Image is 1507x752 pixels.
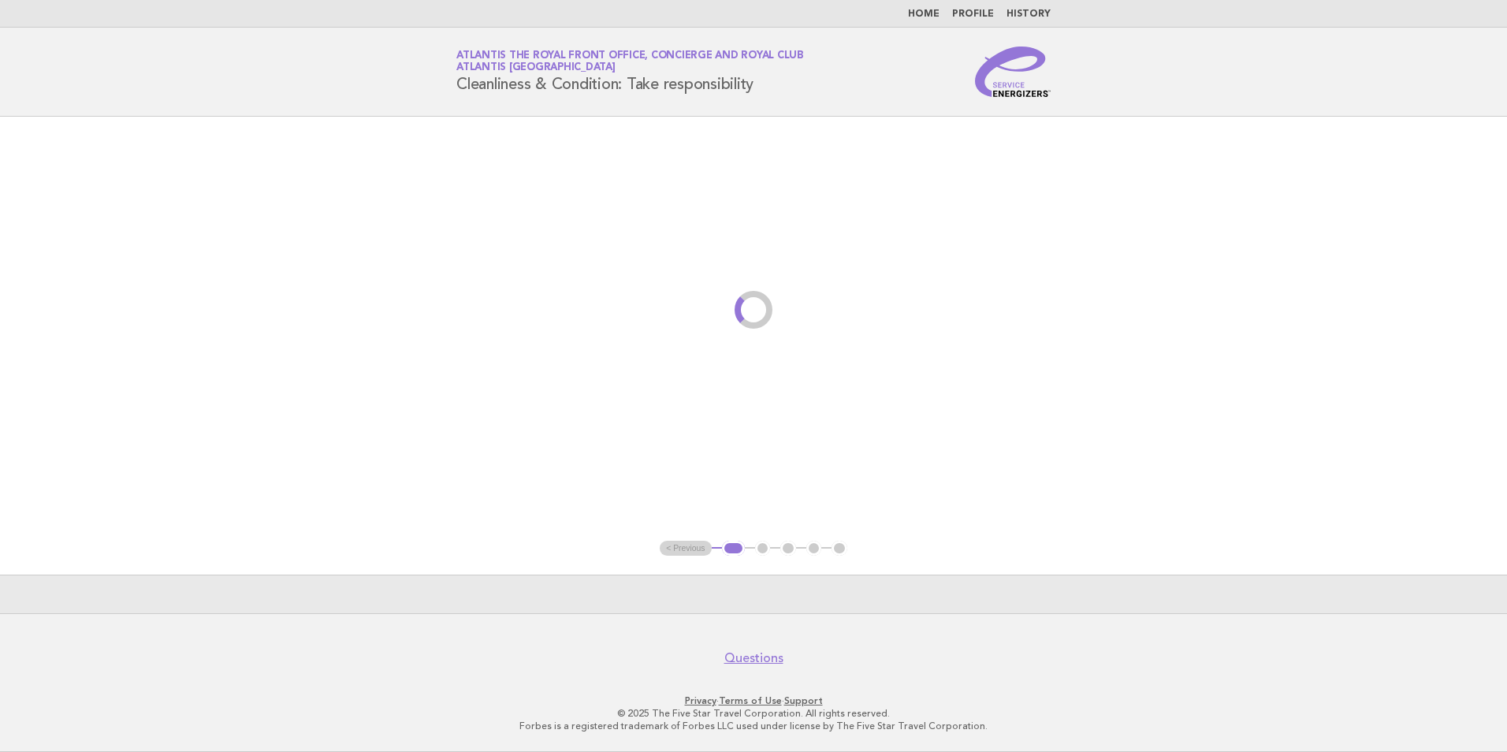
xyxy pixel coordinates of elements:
[271,720,1236,732] p: Forbes is a registered trademark of Forbes LLC used under license by The Five Star Travel Corpora...
[784,695,823,706] a: Support
[456,51,804,92] h1: Cleanliness & Condition: Take responsibility
[952,9,994,19] a: Profile
[719,695,782,706] a: Terms of Use
[271,694,1236,707] p: · ·
[456,50,804,73] a: Atlantis The Royal Front Office, Concierge and Royal ClubAtlantis [GEOGRAPHIC_DATA]
[456,63,616,73] span: Atlantis [GEOGRAPHIC_DATA]
[908,9,940,19] a: Home
[1007,9,1051,19] a: History
[975,47,1051,97] img: Service Energizers
[685,695,716,706] a: Privacy
[724,650,783,666] a: Questions
[271,707,1236,720] p: © 2025 The Five Star Travel Corporation. All rights reserved.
